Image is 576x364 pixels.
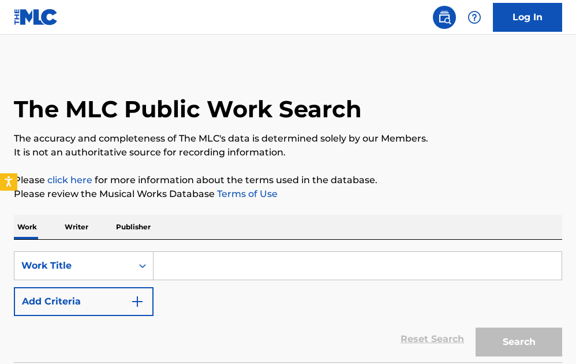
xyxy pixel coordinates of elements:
h1: The MLC Public Work Search [14,95,362,124]
img: MLC Logo [14,9,58,25]
a: Log In [493,3,562,32]
img: 9d2ae6d4665cec9f34b9.svg [130,295,144,309]
form: Search Form [14,251,562,362]
p: Please for more information about the terms used in the database. [14,173,562,187]
button: Add Criteria [14,287,154,316]
div: Help [463,6,486,29]
img: search [437,10,451,24]
img: help [467,10,481,24]
p: It is not an authoritative source for recording information. [14,146,562,159]
p: Publisher [113,215,154,239]
p: Please review the Musical Works Database [14,187,562,201]
a: Public Search [433,6,456,29]
p: Work [14,215,40,239]
a: Terms of Use [215,188,278,199]
div: Work Title [21,259,125,273]
iframe: Chat Widget [518,309,576,364]
p: Writer [61,215,92,239]
p: The accuracy and completeness of The MLC's data is determined solely by our Members. [14,132,562,146]
a: click here [47,174,92,185]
